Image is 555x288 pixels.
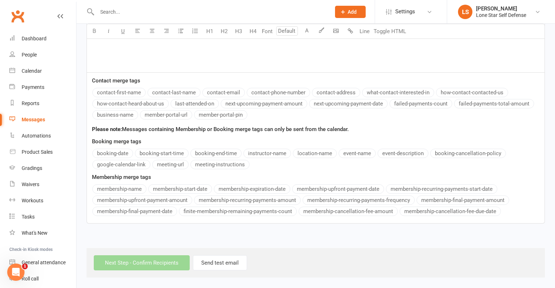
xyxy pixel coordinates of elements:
button: contact-email [202,88,245,97]
button: how-contact-contacted-us [436,88,508,97]
a: Dashboard [9,31,76,47]
button: next-upcoming-payment-date [309,99,388,108]
button: Line [357,24,372,39]
button: membership-final-payment-date [92,207,177,216]
button: membership-upfront-payment-date [292,184,384,194]
button: booking-start-time [135,149,189,158]
button: meeting-instructions [190,160,250,169]
a: Tasks [9,209,76,225]
div: Payments [22,84,44,90]
button: H3 [231,24,246,39]
button: booking-date [92,149,133,158]
button: booking-end-time [190,149,242,158]
button: Toggle HTML [372,24,408,39]
button: membership-recurring-payments-amount [194,195,301,205]
div: Roll call [22,276,39,282]
div: Tasks [22,214,35,220]
button: membership-recurring-payments-start-date [386,184,497,194]
button: contact-phone-number [247,88,310,97]
iframe: Intercom live chat [7,264,25,281]
button: membership-cancellation-fee-due-date [400,207,501,216]
button: event-name [339,149,376,158]
button: U [116,24,130,39]
button: membership-cancellation-fee-amount [299,207,398,216]
label: Contact merge tags [92,76,140,85]
a: General attendance kiosk mode [9,255,76,271]
button: next-upcoming-payment-amount [221,99,307,108]
button: what-contact-interested-in [362,88,434,97]
button: location-name [293,149,337,158]
div: Messages [22,117,45,122]
button: Add [335,6,366,18]
div: Lone Star Self Defense [476,12,526,18]
button: failed-payments-total-amount [454,99,534,108]
button: event-description [378,149,428,158]
span: U [121,28,125,35]
strong: Please note: [92,126,122,132]
a: Waivers [9,176,76,193]
div: What's New [22,230,48,236]
button: contact-last-name [147,88,201,97]
button: instructor-name [243,149,291,158]
button: member-portal-pin [194,110,247,120]
button: business-name [92,110,138,120]
button: H4 [246,24,260,39]
a: Automations [9,128,76,144]
a: Calendar [9,63,76,79]
div: Product Sales [22,149,53,155]
button: google-calendar-link [92,160,150,169]
div: Reports [22,100,39,106]
a: Roll call [9,271,76,287]
label: Membership merge tags [92,173,151,181]
a: Product Sales [9,144,76,160]
input: Search... [95,7,326,17]
button: last-attended-on [171,99,219,108]
div: Automations [22,133,51,139]
div: Waivers [22,181,39,187]
button: Send test email [193,255,247,270]
a: Messages [9,112,76,128]
label: Booking merge tags [92,137,141,146]
span: Settings [395,4,415,20]
div: Dashboard [22,36,47,41]
a: Clubworx [9,7,27,25]
button: H1 [202,24,217,39]
button: member-portal-url [140,110,192,120]
div: Gradings [22,165,42,171]
button: finite-membership-remaining-payments-count [179,207,297,216]
button: H2 [217,24,231,39]
button: membership-expiration-date [214,184,290,194]
span: Add [348,9,357,15]
input: Default [276,26,298,36]
div: General attendance [22,260,66,265]
div: People [22,52,37,58]
a: Reports [9,95,76,112]
button: A [300,24,314,39]
button: booking-cancellation-policy [430,149,506,158]
button: meeting-url [152,160,189,169]
button: how-contact-heard-about-us [92,99,169,108]
button: contact-address [312,88,360,97]
button: membership-recurring-payments-frequency [303,195,415,205]
div: LS [458,5,472,19]
div: Workouts [22,198,43,203]
div: Calendar [22,68,42,74]
a: People [9,47,76,63]
a: Workouts [9,193,76,209]
a: What's New [9,225,76,241]
button: membership-upfront-payment-amount [92,195,192,205]
div: Messages containing Membership or Booking merge tags can only be sent from the calendar. [92,125,545,134]
button: Font [260,24,274,39]
a: Payments [9,79,76,95]
div: [PERSON_NAME] [476,5,526,12]
button: failed-payments-count [389,99,452,108]
span: 1 [22,264,28,269]
button: membership-final-payment-amount [417,195,509,205]
button: membership-start-date [148,184,212,194]
button: membership-name [92,184,146,194]
a: Gradings [9,160,76,176]
button: contact-first-name [92,88,146,97]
